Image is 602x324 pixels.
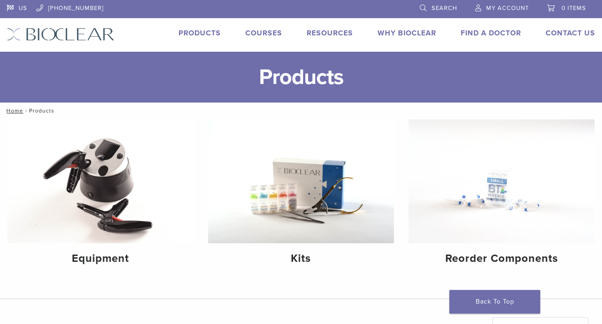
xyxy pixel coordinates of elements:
img: Equipment [7,119,194,243]
h4: Kits [215,250,387,267]
span: 0 items [562,5,586,12]
a: Equipment [7,119,194,273]
img: Kits [208,119,394,243]
a: Contact Us [546,29,595,38]
h4: Reorder Components [416,250,587,267]
h4: Equipment [15,250,186,267]
a: Back To Top [449,290,540,314]
a: Courses [245,29,282,38]
img: Bioclear [7,28,114,41]
span: Search [432,5,457,12]
a: Kits [208,119,394,273]
a: Why Bioclear [378,29,436,38]
span: My Account [486,5,529,12]
a: Reorder Components [408,119,595,273]
span: / [23,108,29,113]
img: Reorder Components [408,119,595,243]
a: Products [179,29,221,38]
a: Find A Doctor [461,29,521,38]
a: Resources [307,29,353,38]
a: Home [4,108,23,114]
